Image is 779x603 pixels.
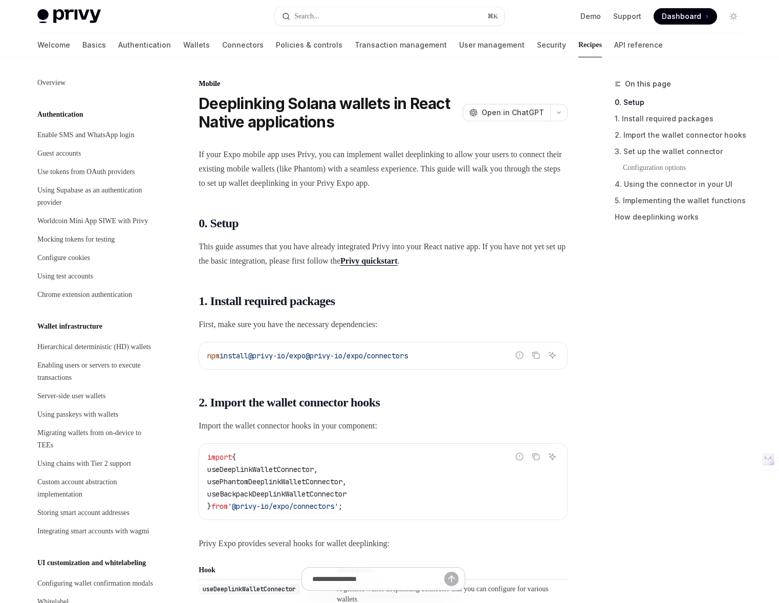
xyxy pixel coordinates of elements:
span: useDeeplinkWalletConnector [207,465,314,474]
span: ; [338,502,342,511]
button: Open in ChatGPT [463,104,550,121]
span: This guide assumes that you have already integrated Privy into your React native app. If you have... [199,240,568,268]
a: 3. Set up the wallet connector [615,143,750,160]
a: Use tokens from OAuth providers [29,163,160,181]
a: Configuring wallet confirmation modals [29,574,160,593]
a: Configure cookies [29,249,160,267]
span: { [232,453,236,462]
a: Wallets [183,33,210,57]
a: Hierarchical deterministic (HD) wallets [29,338,160,356]
a: Welcome [37,33,70,57]
div: Storing smart account addresses [37,507,129,519]
a: Security [537,33,566,57]
a: Server-side user wallets [29,387,160,405]
div: Overview [37,77,66,89]
a: Using test accounts [29,267,160,286]
a: Enabling users or servers to execute transactions [29,356,160,387]
span: If your Expo mobile app uses Privy, you can implement wallet deeplinking to allow your users to c... [199,147,568,190]
h1: Deeplinking Solana wallets in React Native applications [199,94,459,131]
a: Storing smart account addresses [29,504,160,522]
span: Privy Expo provides several hooks for wallet deeplinking: [199,536,568,551]
a: How deeplinking works [615,209,750,225]
a: Migrating wallets from on-device to TEEs [29,424,160,455]
span: useBackpackDeeplinkWalletConnector [207,489,347,499]
div: Using Supabase as an authentication provider [37,184,154,209]
div: Chrome extension authentication [37,289,132,301]
div: Use tokens from OAuth providers [37,166,135,178]
div: Enable SMS and WhatsApp login [37,129,135,141]
a: Integrating smart accounts with wagmi [29,522,160,541]
span: ⌘ K [487,12,498,20]
div: Integrating smart accounts with wagmi [37,525,149,537]
span: } [207,502,211,511]
a: Using chains with Tier 2 support [29,455,160,473]
button: Ask AI [546,349,559,362]
a: Using Supabase as an authentication provider [29,181,160,212]
div: Guest accounts [37,147,81,160]
span: from [211,502,228,511]
span: install [220,351,248,360]
a: Support [613,11,641,21]
div: Using passkeys with wallets [37,408,118,421]
div: Using test accounts [37,270,93,283]
a: 5. Implementing the wallet functions [615,192,750,209]
div: Using chains with Tier 2 support [37,458,131,470]
h5: UI customization and whitelabeling [37,557,146,569]
div: Configure cookies [37,252,90,264]
button: Copy the contents from the code block [529,349,543,362]
a: Overview [29,74,160,92]
a: Recipes [578,33,602,57]
a: User management [459,33,525,57]
a: Guest accounts [29,144,160,163]
a: Connectors [222,33,264,57]
button: Report incorrect code [513,450,526,463]
span: 0. Setup [199,215,239,231]
span: On this page [625,78,671,90]
div: Server-side user wallets [37,390,105,402]
a: Worldcoin Mini App SIWE with Privy [29,212,160,230]
div: Mocking tokens for testing [37,233,115,246]
button: Toggle dark mode [725,8,742,25]
button: Copy the contents from the code block [529,450,543,463]
div: Search... [294,10,319,23]
a: 2. Import the wallet connector hooks [615,127,750,143]
span: First, make sure you have the necessary dependencies: [199,317,568,332]
span: @privy-io/expo/connectors [306,351,408,360]
a: Configuration options [615,160,750,176]
input: Ask a question... [312,568,444,590]
span: Open in ChatGPT [482,107,544,118]
div: Configuring wallet confirmation modals [37,577,153,590]
a: 1. Install required packages [615,111,750,127]
div: Custom account abstraction implementation [37,476,154,501]
a: 0. Setup [615,94,750,111]
button: Report incorrect code [513,349,526,362]
a: 4. Using the connector in your UI [615,176,750,192]
a: Policies & controls [276,33,342,57]
span: '@privy-io/expo/connectors' [228,502,338,511]
h5: Authentication [37,109,83,121]
a: Mocking tokens for testing [29,230,160,249]
a: Dashboard [654,8,717,25]
div: Migrating wallets from on-device to TEEs [37,427,154,451]
a: Chrome extension authentication [29,286,160,304]
button: Ask AI [546,450,559,463]
a: Transaction management [355,33,447,57]
a: Basics [82,33,106,57]
button: Send message [444,572,459,586]
span: Import the wallet connector hooks in your component: [199,419,568,433]
span: , [314,465,318,474]
div: Enabling users or servers to execute transactions [37,359,154,384]
span: 2. Import the wallet connector hooks [199,394,380,411]
button: Open search [275,7,504,26]
div: Worldcoin Mini App SIWE with Privy [37,215,148,227]
span: 1. Install required packages [199,293,335,309]
span: @privy-io/expo [248,351,306,360]
a: Authentication [118,33,171,57]
div: Hierarchical deterministic (HD) wallets [37,341,151,353]
span: Dashboard [662,11,701,21]
span: usePhantomDeeplinkWalletConnector [207,477,342,486]
a: Privy quickstart [340,256,398,266]
span: , [342,477,347,486]
a: Custom account abstraction implementation [29,473,160,504]
img: light logo [37,9,101,24]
